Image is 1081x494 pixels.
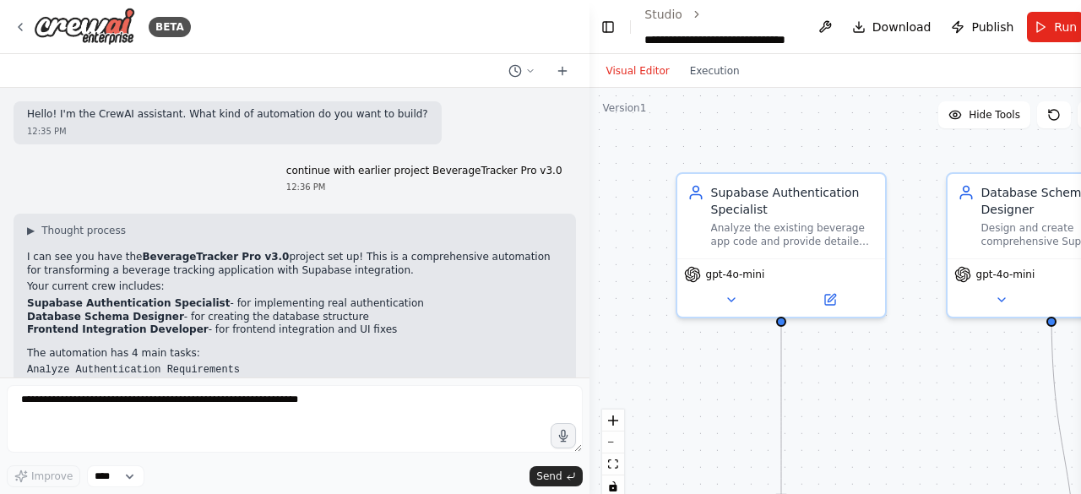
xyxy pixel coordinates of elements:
[27,347,562,361] p: The automation has 4 main tasks:
[27,224,126,237] button: ▶Thought process
[27,323,209,335] strong: Frontend Integration Developer
[27,297,231,309] strong: Supabase Authentication Specialist
[27,323,562,337] li: - for frontend integration and UI fixes
[34,8,135,46] img: Logo
[596,61,680,81] button: Visual Editor
[286,165,562,178] p: continue with earlier project BeverageTracker Pro v3.0
[41,224,126,237] span: Thought process
[938,101,1030,128] button: Hide Tools
[551,423,576,448] button: Click to speak your automation idea
[603,101,647,115] div: Version 1
[845,12,938,42] button: Download
[602,410,624,432] button: zoom in
[27,125,428,138] div: 12:35 PM
[149,17,191,37] div: BETA
[7,465,80,487] button: Improve
[680,61,750,81] button: Execution
[502,61,542,81] button: Switch to previous chat
[27,251,562,277] p: I can see you have the project set up! This is a comprehensive automation for transforming a beve...
[549,61,576,81] button: Start a new chat
[644,8,682,21] a: Studio
[602,432,624,453] button: zoom out
[27,280,562,294] p: Your current crew includes:
[27,311,184,323] strong: Database Schema Designer
[1054,19,1077,35] span: Run
[286,181,562,193] div: 12:36 PM
[142,251,289,263] strong: BeverageTracker Pro v3.0
[676,172,887,318] div: Supabase Authentication SpecialistAnalyze the existing beverage app code and provide detailed imp...
[27,311,562,324] li: - for creating the database structure
[944,12,1020,42] button: Publish
[644,6,798,48] nav: breadcrumb
[27,297,562,311] li: - for implementing real authentication
[872,19,932,35] span: Download
[27,364,240,376] code: Analyze Authentication Requirements
[530,466,582,486] button: Send
[602,453,624,475] button: fit view
[27,224,35,237] span: ▶
[971,19,1013,35] span: Publish
[783,290,878,310] button: Open in side panel
[536,470,562,483] span: Send
[27,108,428,122] p: Hello! I'm the CrewAI assistant. What kind of automation do you want to build?
[969,108,1020,122] span: Hide Tools
[976,268,1035,281] span: gpt-4o-mini
[706,268,765,281] span: gpt-4o-mini
[600,15,617,39] button: Hide left sidebar
[711,184,875,218] div: Supabase Authentication Specialist
[31,470,73,483] span: Improve
[711,221,875,248] div: Analyze the existing beverage app code and provide detailed implementation guidance for integrati...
